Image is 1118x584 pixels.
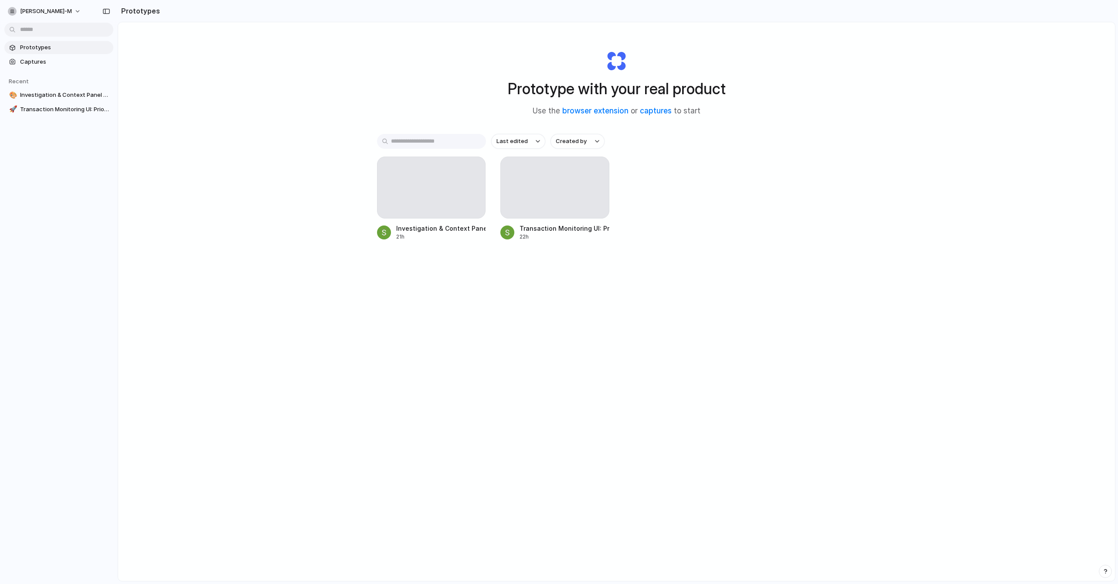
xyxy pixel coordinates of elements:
span: Captures [20,58,110,66]
button: 🚀 [8,105,17,114]
div: 22h [520,233,609,241]
div: Investigation & Context Panel for AML Monitoring [396,224,486,233]
span: Created by [556,137,587,146]
div: Transaction Monitoring UI: Priority Badge [520,224,609,233]
button: 🎨 [8,91,17,99]
span: Transaction Monitoring UI: Priority Badge [20,105,110,114]
h2: Prototypes [118,6,160,16]
span: Use the or to start [533,106,700,117]
button: Created by [551,134,605,149]
span: Recent [9,78,29,85]
button: Last edited [491,134,545,149]
div: 🎨 [9,90,15,100]
a: Prototypes [4,41,113,54]
button: [PERSON_NAME]-m [4,4,85,18]
a: Captures [4,55,113,68]
span: Investigation & Context Panel for AML Monitoring [20,91,110,99]
span: Last edited [496,137,528,146]
div: 21h [396,233,486,241]
span: [PERSON_NAME]-m [20,7,72,16]
a: Investigation & Context Panel for AML Monitoring21h [377,157,486,241]
a: 🎨Investigation & Context Panel for AML Monitoring [4,89,113,102]
h1: Prototype with your real product [508,77,726,100]
div: 🚀 [9,104,15,114]
a: browser extension [562,106,629,115]
a: Transaction Monitoring UI: Priority Badge22h [500,157,609,241]
a: 🚀Transaction Monitoring UI: Priority Badge [4,103,113,116]
a: captures [640,106,672,115]
span: Prototypes [20,43,110,52]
